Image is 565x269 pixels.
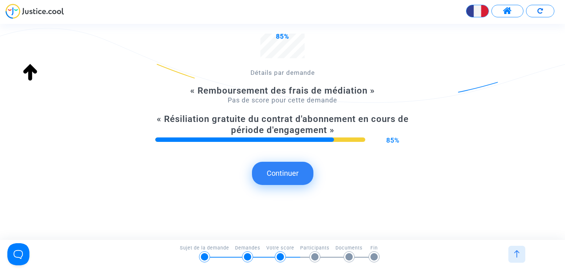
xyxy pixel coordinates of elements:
[7,243,29,265] iframe: Help Scout Beacon - Open
[537,8,543,14] img: Recommencer le formulaire
[6,4,64,19] img: jc-logo.svg
[466,5,489,17] button: Changer la langue
[491,5,523,17] button: Accéder à mon espace utilisateur
[276,32,289,40] span: 85%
